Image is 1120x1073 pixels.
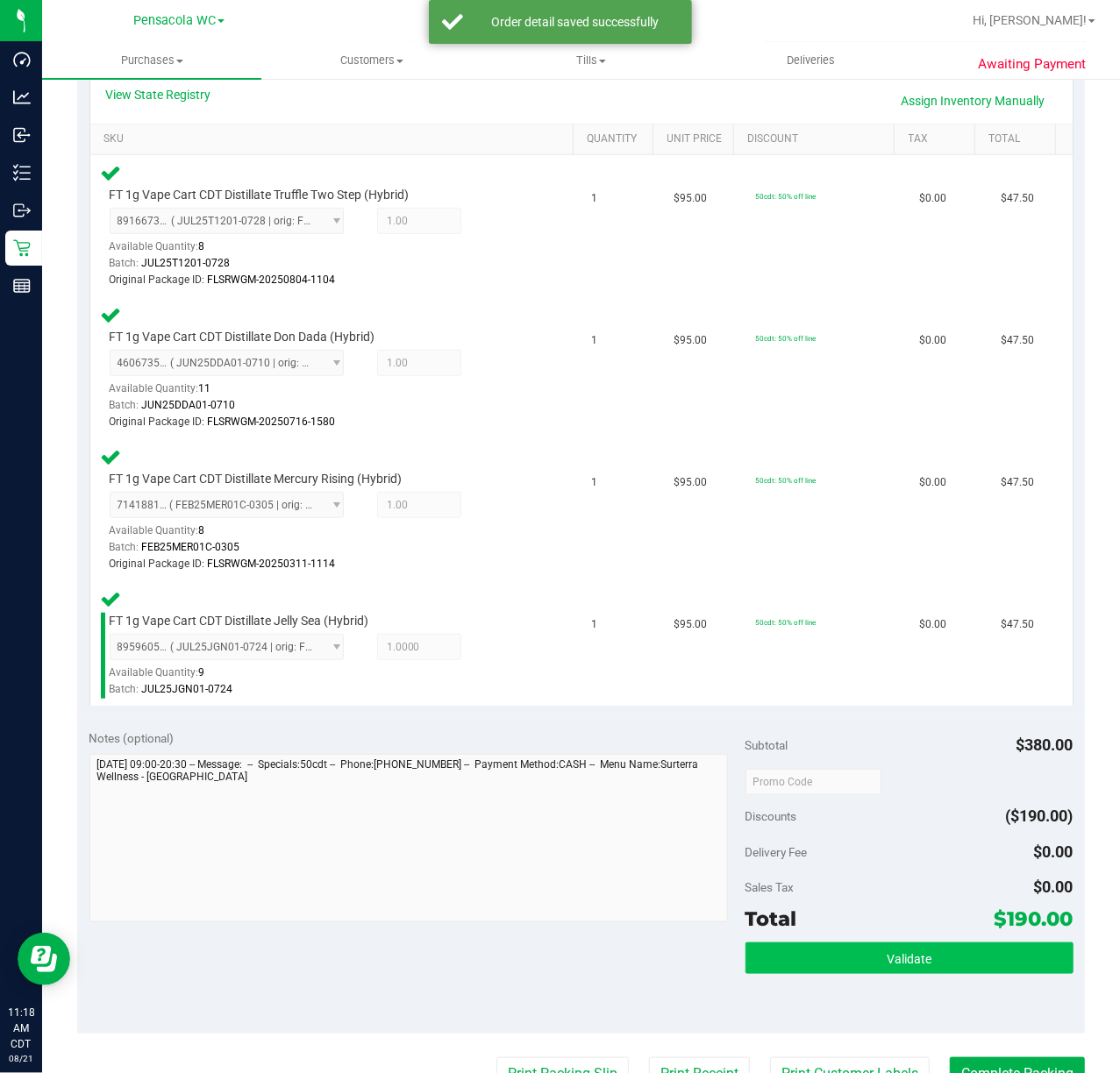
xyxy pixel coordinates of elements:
[18,933,70,985] iframe: Resource center
[745,769,881,795] input: Promo Code
[42,53,261,68] span: Purchases
[106,86,211,103] a: View State Registry
[755,618,816,627] span: 50cdt: 50% off line
[133,13,216,28] span: Pensacola WC
[13,277,31,295] inline-svg: Reports
[887,952,931,966] span: Validate
[919,616,946,633] span: $0.00
[103,132,566,146] a: SKU
[763,53,859,68] span: Deliveries
[1034,842,1074,861] span: $0.00
[979,54,1087,75] span: Awaiting Payment
[208,416,336,428] span: FLSRWGM-20250716-1580
[1001,474,1034,491] span: $47.50
[1034,878,1074,896] span: $0.00
[1006,807,1074,825] span: ($190.00)
[592,190,598,207] span: 1
[199,240,205,252] span: 8
[674,332,707,349] span: $95.00
[587,132,646,146] a: Quantity
[110,683,139,695] span: Batch:
[592,474,598,491] span: 1
[142,541,240,553] span: FEB25MER01C-0305
[110,660,356,694] div: Available Quantity:
[262,53,480,68] span: Customers
[1001,616,1034,633] span: $47.50
[8,1005,34,1052] p: 11:18 AM CDT
[482,42,701,79] a: Tills
[142,683,233,695] span: JUL25JGN01-0724
[701,42,920,79] a: Deliveries
[110,613,369,629] span: FT 1g Vape Cart CDT Distillate Jelly Sea (Hybrid)
[142,399,236,411] span: JUN25DDA01-0710
[674,474,707,491] span: $95.00
[909,132,968,146] a: Tax
[42,42,261,79] a: Purchases
[110,471,403,487] span: FT 1g Vape Cart CDT Distillate Mercury Rising (Hybrid)
[110,558,205,570] span: Original Package ID:
[110,187,410,203] span: FT 1g Vape Cart CDT Distillate Truffle Two Step (Hybrid)
[110,257,139,269] span: Batch:
[142,257,231,269] span: JUL25T1201-0728
[110,399,139,411] span: Batch:
[110,234,356,268] div: Available Quantity:
[592,332,598,349] span: 1
[674,190,707,207] span: $95.00
[199,382,211,394] span: 11
[745,942,1074,974] button: Validate
[674,616,707,633] span: $95.00
[8,1052,34,1065] p: 08/21
[110,376,356,410] div: Available Quantity:
[747,132,888,146] a: Discount
[755,476,816,485] span: 50cdt: 50% off line
[988,132,1048,146] a: Total
[745,738,788,752] span: Subtotal
[13,164,31,181] inline-svg: Inventory
[919,332,946,349] span: $0.00
[755,334,816,343] span: 50cdt: 50% off line
[89,731,175,745] span: Notes (optional)
[745,845,808,859] span: Delivery Fee
[110,518,356,552] div: Available Quantity:
[995,906,1074,931] span: $190.00
[482,53,700,68] span: Tills
[199,666,205,679] span: 9
[973,13,1087,27] span: Hi, [PERSON_NAME]!
[199,524,205,536] span: 8
[261,42,481,79] a: Customers
[13,89,31,106] inline-svg: Analytics
[13,239,31,257] inline-svg: Retail
[473,13,679,31] div: Order detail saved successfully
[208,274,336,286] span: FLSRWGM-20250804-1104
[110,416,205,428] span: Original Package ID:
[13,202,31,219] inline-svg: Outbound
[13,126,31,144] inline-svg: Inbound
[1001,332,1034,349] span: $47.50
[890,86,1057,116] a: Assign Inventory Manually
[13,51,31,68] inline-svg: Dashboard
[110,329,375,345] span: FT 1g Vape Cart CDT Distillate Don Dada (Hybrid)
[1017,735,1074,754] span: $380.00
[745,880,795,894] span: Sales Tax
[745,800,797,832] span: Discounts
[208,558,336,570] span: FLSRWGM-20250311-1114
[755,192,816,201] span: 50cdt: 50% off line
[745,906,797,931] span: Total
[667,132,727,146] a: Unit Price
[110,274,205,286] span: Original Package ID:
[592,616,598,633] span: 1
[1001,190,1034,207] span: $47.50
[919,190,946,207] span: $0.00
[110,541,139,553] span: Batch:
[919,474,946,491] span: $0.00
